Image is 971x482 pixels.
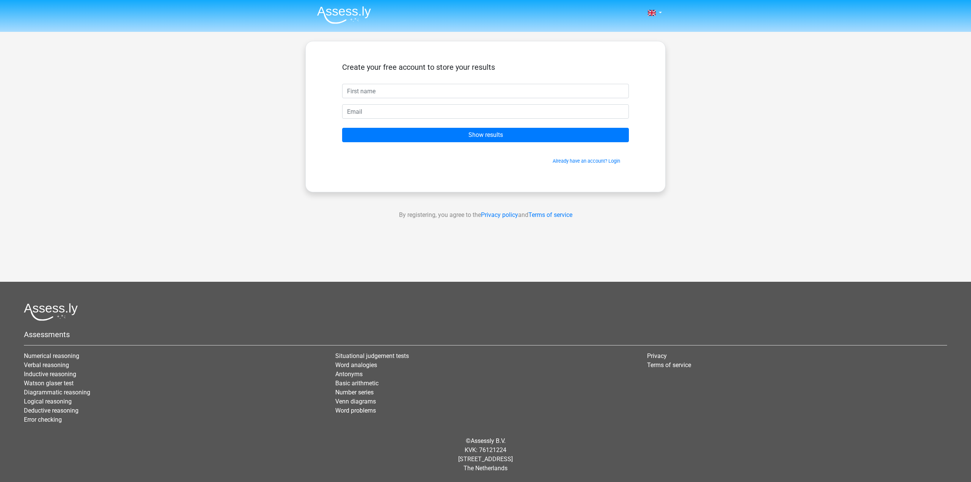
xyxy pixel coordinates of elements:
h5: Assessments [24,330,947,339]
a: Watson glaser test [24,380,74,387]
a: Basic arithmetic [335,380,379,387]
input: Email [342,104,629,119]
img: Assessly logo [24,303,78,321]
a: Diagrammatic reasoning [24,389,90,396]
a: Assessly B.V. [471,437,506,444]
h5: Create your free account to store your results [342,63,629,72]
a: Number series [335,389,374,396]
a: Privacy policy [481,211,518,218]
a: Antonyms [335,371,363,378]
a: Venn diagrams [335,398,376,405]
a: Inductive reasoning [24,371,76,378]
input: Show results [342,128,629,142]
a: Word analogies [335,361,377,369]
div: © KVK: 76121224 [STREET_ADDRESS] The Netherlands [18,430,953,479]
a: Logical reasoning [24,398,72,405]
a: Already have an account? Login [553,158,620,164]
a: Error checking [24,416,62,423]
img: Assessly [317,6,371,24]
a: Privacy [647,352,667,360]
a: Numerical reasoning [24,352,79,360]
a: Terms of service [647,361,691,369]
a: Deductive reasoning [24,407,79,414]
a: Situational judgement tests [335,352,409,360]
a: Verbal reasoning [24,361,69,369]
a: Word problems [335,407,376,414]
a: Terms of service [528,211,572,218]
input: First name [342,84,629,98]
